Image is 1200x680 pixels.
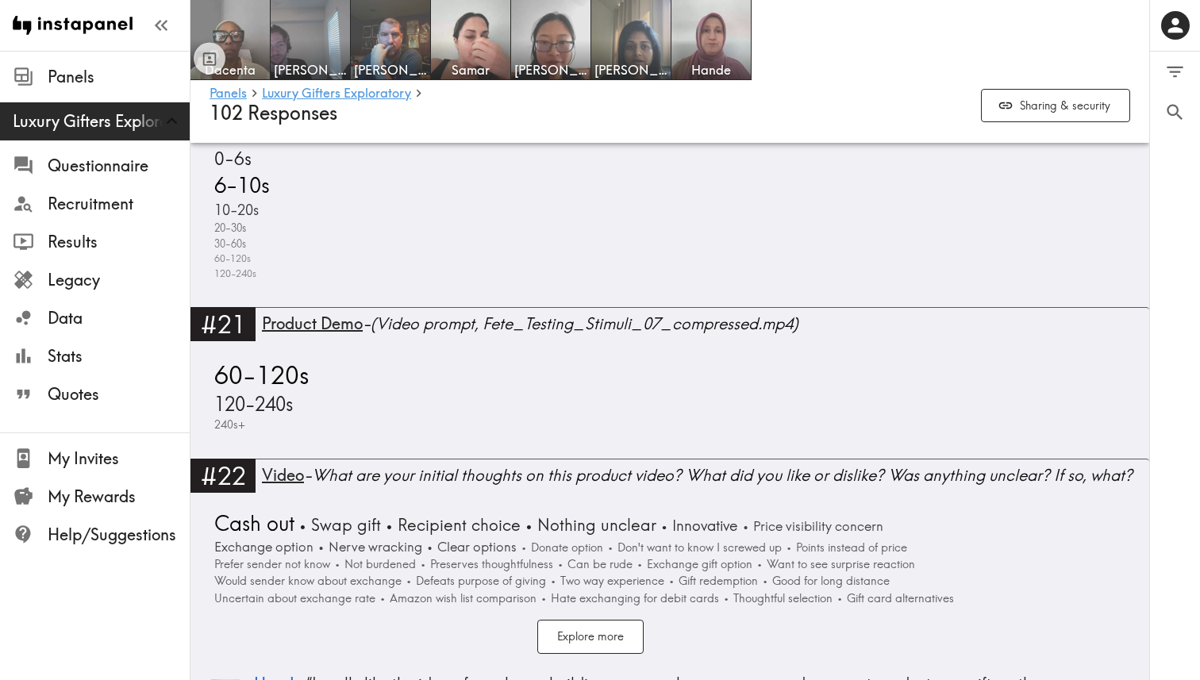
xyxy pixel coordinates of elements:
[210,537,313,556] span: Exchange option
[675,61,748,79] span: Hande
[1164,61,1186,83] span: Filter Responses
[299,515,306,535] span: •
[210,252,251,267] span: 60-120s
[210,146,252,171] span: 0-6s
[551,574,556,588] span: •
[190,307,256,340] div: #21
[768,573,890,590] span: Good for long distance
[743,517,748,534] span: •
[262,464,1149,486] div: - What are your initial thoughts on this product video? What did you like or dislike? Was anythin...
[262,465,304,485] span: Video
[190,459,1149,502] a: #22Video-What are your initial thoughts on this product video? What did you like or dislike? Was ...
[981,89,1130,123] button: Sharing & security
[48,231,190,253] span: Results
[325,537,422,556] span: Nerve wracking
[48,448,190,470] span: My Invites
[210,267,256,282] span: 120-240s
[547,590,719,607] span: Hate exchanging for debit cards
[675,573,758,590] span: Gift redemption
[386,515,393,535] span: •
[307,514,381,537] span: Swap gift
[210,86,247,102] a: Panels
[210,509,294,537] span: Cash out
[787,540,791,555] span: •
[380,591,385,605] span: •
[843,590,954,607] span: Gift card alternatives
[48,524,190,546] span: Help/Suggestions
[210,171,270,200] span: 6-10s
[48,307,190,329] span: Data
[427,538,433,555] span: •
[48,383,190,405] span: Quotes
[210,221,246,236] span: 20-30s
[210,102,337,125] span: 102 Responses
[262,86,411,102] a: Luxury Gifters Exploratory
[556,573,664,590] span: Two way experience
[527,540,603,556] span: Donate option
[613,540,782,556] span: Don't want to know I screwed up
[1150,92,1200,133] button: Search
[521,540,526,555] span: •
[394,514,521,537] span: Recipient choice
[210,358,310,391] span: 60-120s
[190,459,256,492] div: #22
[668,515,738,536] span: Innovative
[210,556,330,573] span: Prefer sender not know
[48,66,190,88] span: Panels
[335,557,340,571] span: •
[525,515,533,535] span: •
[406,574,411,588] span: •
[1150,52,1200,92] button: Filter Responses
[48,345,190,367] span: Stats
[637,557,642,571] span: •
[724,591,729,605] span: •
[434,61,507,79] span: Samar
[210,417,245,433] span: 240s+
[190,307,1149,351] a: #21Product Demo-(Video prompt, Fete_Testing_Stimuli_07_compressed.mp4)
[210,573,402,590] span: Would sender know about exchange
[318,538,324,555] span: •
[514,61,587,79] span: [PERSON_NAME]
[763,574,767,588] span: •
[340,556,416,573] span: Not burdened
[558,557,563,571] span: •
[48,269,190,291] span: Legacy
[48,193,190,215] span: Recruitment
[210,391,294,417] span: 120-240s
[421,557,425,571] span: •
[729,590,833,607] span: Thoughtful selection
[749,517,883,536] span: Price visibility concern
[210,590,375,607] span: Uncertain about exchange rate
[669,574,674,588] span: •
[262,313,363,333] span: Product Demo
[13,110,190,133] span: Luxury Gifters Exploratory
[563,556,633,573] span: Can be rude
[262,313,1149,335] div: - (Video prompt, Fete_Testing_Stimuli_07_compressed.mp4)
[541,591,546,605] span: •
[210,200,259,221] span: 10-20s
[533,514,656,537] span: Nothing unclear
[757,557,762,571] span: •
[194,61,267,79] span: Dacenta
[594,61,667,79] span: [PERSON_NAME]
[354,61,427,79] span: [PERSON_NAME]
[274,61,347,79] span: [PERSON_NAME]
[763,556,915,573] span: Want to see surprise reaction
[48,155,190,177] span: Questionnaire
[608,540,613,555] span: •
[837,591,842,605] span: •
[792,540,907,556] span: Points instead of price
[48,486,190,508] span: My Rewards
[643,556,752,573] span: Exchange gift option
[194,43,225,75] button: Toggle between responses and questions
[386,590,537,607] span: Amazon wish list comparison
[661,516,667,535] span: •
[433,537,517,556] span: Clear options
[426,556,553,573] span: Preserves thoughtfulness
[537,620,644,654] button: Explore more
[412,573,546,590] span: Defeats purpose of giving
[1164,102,1186,123] span: Search
[210,236,246,252] span: 30-60s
